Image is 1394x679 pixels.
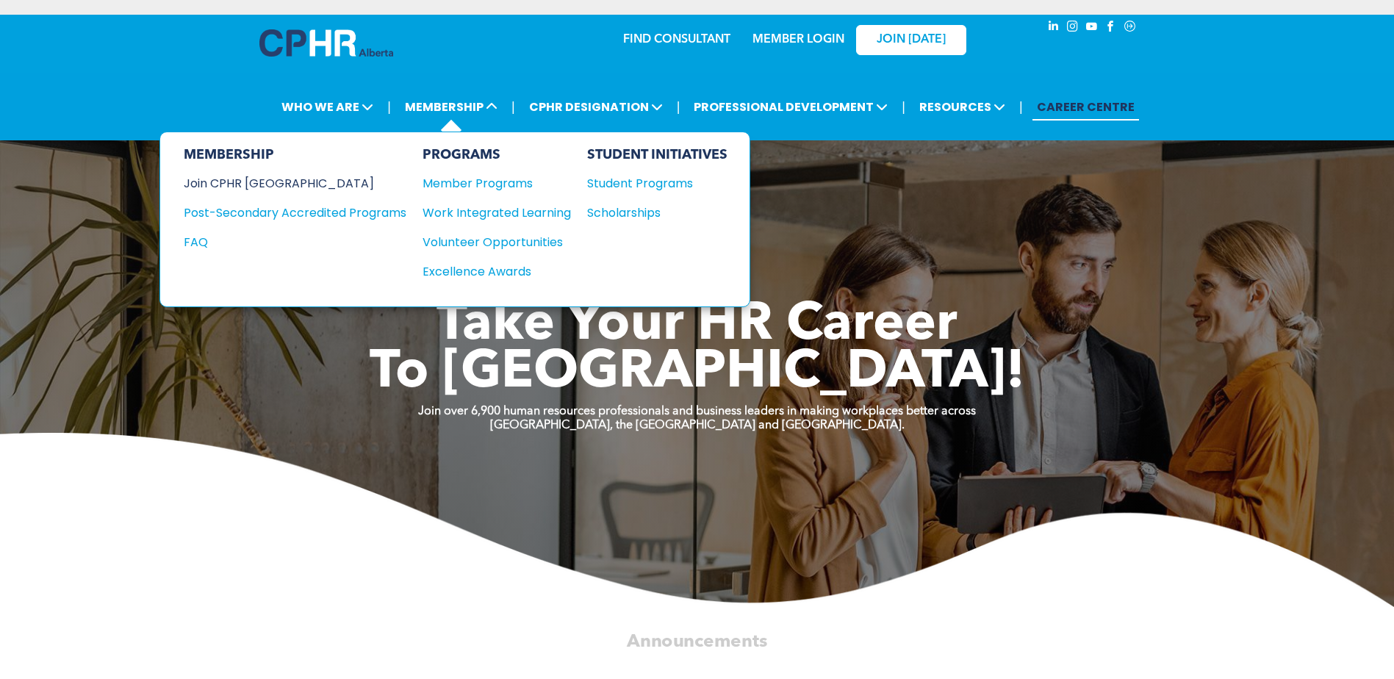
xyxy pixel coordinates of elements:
a: FAQ [184,233,406,251]
li: | [511,92,515,122]
li: | [387,92,391,122]
span: Announcements [627,633,767,650]
div: FAQ [184,233,384,251]
a: Volunteer Opportunities [423,233,571,251]
span: Take Your HR Career [436,299,958,352]
li: | [1019,92,1023,122]
a: MEMBER LOGIN [752,34,844,46]
img: A blue and white logo for cp alberta [259,29,393,57]
a: Student Programs [587,174,727,193]
a: Work Integrated Learning [423,204,571,222]
a: linkedin [1046,18,1062,38]
strong: [GEOGRAPHIC_DATA], the [GEOGRAPHIC_DATA] and [GEOGRAPHIC_DATA]. [490,420,905,431]
span: WHO WE ARE [277,93,378,121]
a: CAREER CENTRE [1032,93,1139,121]
a: instagram [1065,18,1081,38]
a: youtube [1084,18,1100,38]
span: RESOURCES [915,93,1010,121]
div: Member Programs [423,174,556,193]
a: Join CPHR [GEOGRAPHIC_DATA] [184,174,406,193]
a: FIND CONSULTANT [623,34,730,46]
a: Post-Secondary Accredited Programs [184,204,406,222]
div: Excellence Awards [423,262,556,281]
span: JOIN [DATE] [877,33,946,47]
li: | [902,92,905,122]
a: JOIN [DATE] [856,25,966,55]
span: PROFESSIONAL DEVELOPMENT [689,93,892,121]
div: Work Integrated Learning [423,204,556,222]
a: Social network [1122,18,1138,38]
div: PROGRAMS [423,147,571,163]
div: Volunteer Opportunities [423,233,556,251]
div: Post-Secondary Accredited Programs [184,204,384,222]
span: MEMBERSHIP [400,93,502,121]
div: Scholarships [587,204,714,222]
span: CPHR DESIGNATION [525,93,667,121]
a: Member Programs [423,174,571,193]
li: | [677,92,680,122]
div: STUDENT INITIATIVES [587,147,727,163]
strong: Join over 6,900 human resources professionals and business leaders in making workplaces better ac... [418,406,976,417]
span: To [GEOGRAPHIC_DATA]! [370,347,1025,400]
div: Student Programs [587,174,714,193]
a: Scholarships [587,204,727,222]
a: facebook [1103,18,1119,38]
div: Join CPHR [GEOGRAPHIC_DATA] [184,174,384,193]
div: MEMBERSHIP [184,147,406,163]
a: Excellence Awards [423,262,571,281]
